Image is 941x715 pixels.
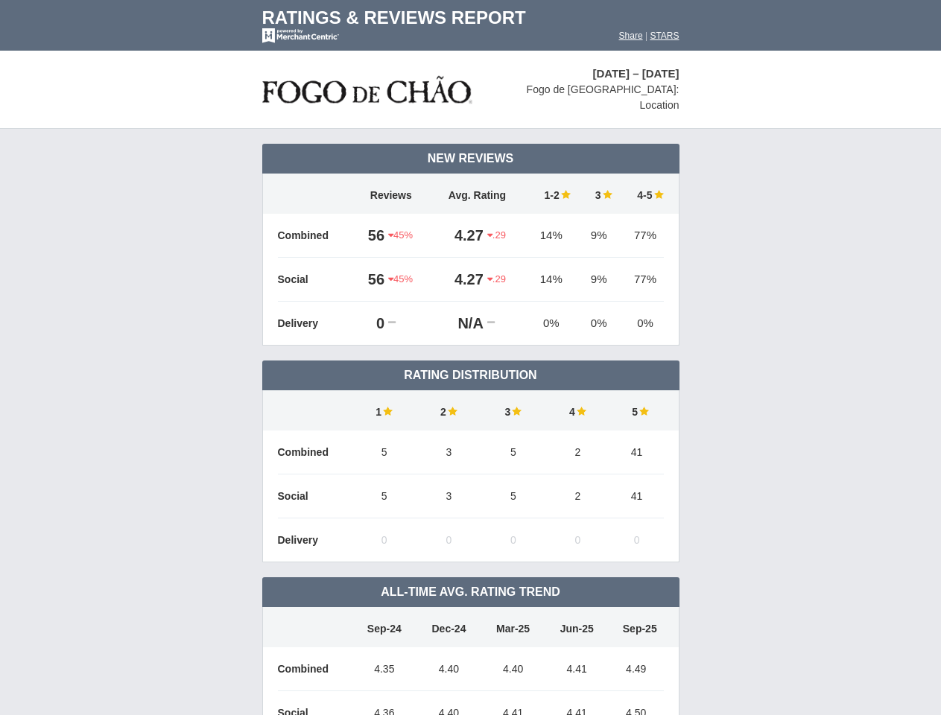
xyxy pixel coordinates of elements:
td: Mar-25 [481,607,545,647]
td: Combined [278,647,352,691]
img: mc-powered-by-logo-white-103.png [262,28,339,43]
span: 0 [574,534,580,546]
td: N/A [430,302,487,346]
img: stars-fogo-de-chao-logo-50.png [262,72,472,107]
span: 45% [388,229,413,242]
td: 0% [578,302,620,346]
td: 4.49 [609,647,664,691]
td: 3 [481,390,546,430]
td: 5 [481,430,546,474]
td: 77% [620,214,664,258]
td: 2 [545,430,610,474]
td: Jun-25 [545,607,609,647]
td: 4.27 [430,258,487,302]
td: Delivery [278,518,352,562]
td: 5 [610,390,664,430]
img: star-full-15.png [510,406,522,416]
span: | [645,31,647,41]
img: star-full-15.png [638,406,649,416]
td: 0% [525,302,578,346]
span: Fogo de [GEOGRAPHIC_DATA]: Location [527,83,679,111]
span: 0 [446,534,452,546]
td: 0 [352,302,389,346]
td: Avg. Rating [430,174,525,214]
td: 5 [352,474,417,518]
span: [DATE] – [DATE] [592,67,679,80]
td: 77% [620,258,664,302]
img: star-full-15.png [601,189,612,200]
td: 9% [578,258,620,302]
td: New Reviews [262,144,679,174]
td: Combined [278,214,352,258]
td: Combined [278,430,352,474]
td: All-Time Avg. Rating Trend [262,577,679,607]
td: Social [278,474,352,518]
td: Sep-24 [352,607,417,647]
td: 3 [578,174,620,214]
td: 4.40 [416,647,481,691]
td: 41 [610,430,664,474]
span: 0 [634,534,640,546]
td: 5 [481,474,546,518]
span: 0 [510,534,516,546]
td: 9% [578,214,620,258]
td: 4.41 [545,647,609,691]
td: 1-2 [525,174,578,214]
img: star-full-15.png [560,189,571,200]
span: .29 [487,273,506,286]
td: 4.27 [430,214,487,258]
td: Dec-24 [416,607,481,647]
td: Rating Distribution [262,360,679,390]
td: 3 [416,430,481,474]
img: star-full-15.png [446,406,457,416]
span: .29 [487,229,506,242]
td: Social [278,258,352,302]
td: 14% [525,258,578,302]
img: star-full-15.png [653,189,664,200]
td: 56 [352,258,389,302]
img: star-full-15.png [381,406,393,416]
td: 14% [525,214,578,258]
a: Share [619,31,643,41]
td: 56 [352,214,389,258]
td: 3 [416,474,481,518]
td: 2 [416,390,481,430]
td: 4 [545,390,610,430]
span: 45% [388,273,413,286]
td: 1 [352,390,417,430]
td: 4.40 [481,647,545,691]
td: 0% [620,302,664,346]
td: Reviews [352,174,431,214]
img: star-full-15.png [575,406,586,416]
td: 41 [610,474,664,518]
td: 5 [352,430,417,474]
span: 0 [381,534,387,546]
td: 4.35 [352,647,417,691]
td: Sep-25 [609,607,664,647]
a: STARS [650,31,679,41]
td: 4-5 [620,174,664,214]
td: Delivery [278,302,352,346]
td: 2 [545,474,610,518]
